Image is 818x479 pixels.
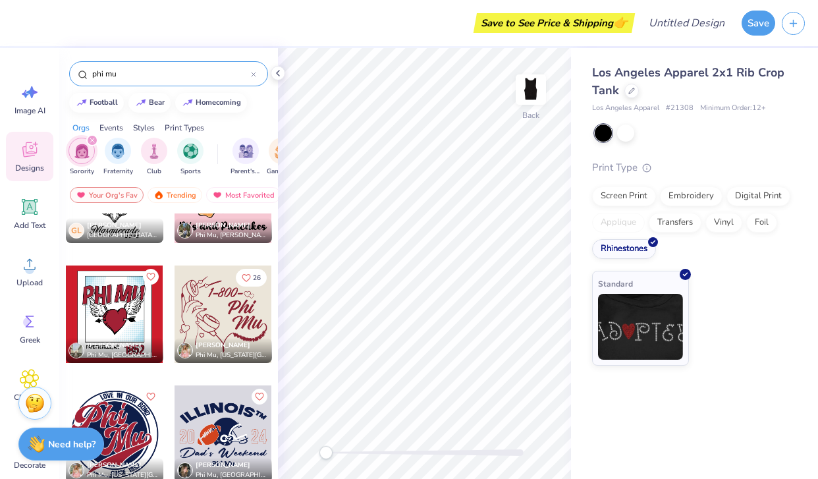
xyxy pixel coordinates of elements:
div: Save to See Price & Shipping [477,13,632,33]
span: Phi Mu, [PERSON_NAME][GEOGRAPHIC_DATA] [196,231,267,240]
span: Sports [180,167,201,177]
span: Game Day [267,167,297,177]
span: Decorate [14,460,45,470]
div: Print Types [165,122,204,134]
button: filter button [103,138,133,177]
span: [PERSON_NAME] [196,341,250,350]
img: Back [518,76,544,103]
button: filter button [141,138,167,177]
img: Club Image [147,144,161,159]
span: Upload [16,277,43,288]
div: Orgs [72,122,90,134]
img: trending.gif [153,190,164,200]
div: Foil [746,213,777,233]
div: filter for Parent's Weekend [231,138,261,177]
div: football [90,99,118,106]
div: Rhinestones [592,239,656,259]
span: Sorority [70,167,94,177]
span: 👉 [613,14,628,30]
button: filter button [68,138,95,177]
span: Phi Mu, [US_STATE][GEOGRAPHIC_DATA] [196,351,267,360]
span: Designs [15,163,44,173]
img: Parent's Weekend Image [238,144,254,159]
div: Print Type [592,160,792,175]
div: Trending [148,187,202,203]
span: Greek [20,335,40,345]
span: Fraternity [103,167,133,177]
button: Like [143,389,159,405]
img: most_fav.gif [76,190,86,200]
span: # 21308 [666,103,694,114]
strong: Need help? [48,438,95,451]
img: Fraternity Image [111,144,125,159]
span: Clipart & logos [8,392,51,413]
span: [PERSON_NAME] [87,341,142,350]
span: [PERSON_NAME] [196,461,250,470]
div: Transfers [649,213,701,233]
span: Los Angeles Apparel 2x1 Rib Crop Tank [592,65,784,98]
div: Embroidery [660,186,723,206]
button: filter button [177,138,204,177]
div: filter for Sports [177,138,204,177]
img: Standard [598,294,683,360]
div: Styles [133,122,155,134]
div: Accessibility label [319,446,333,459]
span: [PERSON_NAME] [87,221,142,230]
div: Screen Print [592,186,656,206]
div: homecoming [196,99,241,106]
span: Image AI [14,105,45,116]
button: filter button [267,138,297,177]
div: Applique [592,213,645,233]
span: [GEOGRAPHIC_DATA], [GEOGRAPHIC_DATA][US_STATE] at [GEOGRAPHIC_DATA] [87,231,158,240]
span: 26 [253,275,261,281]
img: Game Day Image [275,144,290,159]
div: Digital Print [726,186,790,206]
div: Back [522,109,539,121]
button: football [69,93,124,113]
button: bear [128,93,171,113]
img: Sorority Image [74,144,90,159]
div: filter for Sorority [68,138,95,177]
span: Los Angeles Apparel [592,103,659,114]
span: Parent's Weekend [231,167,261,177]
img: trend_line.gif [182,99,193,107]
div: Most Favorited [206,187,281,203]
button: Like [236,269,267,287]
img: Sports Image [183,144,198,159]
div: Your Org's Fav [70,187,144,203]
div: filter for Game Day [267,138,297,177]
input: Untitled Design [638,10,735,36]
button: Like [143,269,159,285]
button: Like [252,389,267,405]
input: Try "Alpha" [91,67,251,80]
img: most_fav.gif [212,190,223,200]
span: [PERSON_NAME] [87,461,142,470]
span: Standard [598,277,633,291]
button: filter button [231,138,261,177]
span: [PERSON_NAME] [196,221,250,230]
span: Phi Mu, [GEOGRAPHIC_DATA][US_STATE] at [GEOGRAPHIC_DATA] [87,351,158,360]
div: Events [99,122,123,134]
div: filter for Fraternity [103,138,133,177]
img: trend_line.gif [76,99,87,107]
span: Club [147,167,161,177]
img: trend_line.gif [136,99,146,107]
button: homecoming [175,93,247,113]
div: bear [149,99,165,106]
div: GL [68,223,84,239]
div: Vinyl [705,213,742,233]
span: Minimum Order: 12 + [700,103,766,114]
div: filter for Club [141,138,167,177]
button: Save [742,11,775,36]
span: Add Text [14,220,45,231]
